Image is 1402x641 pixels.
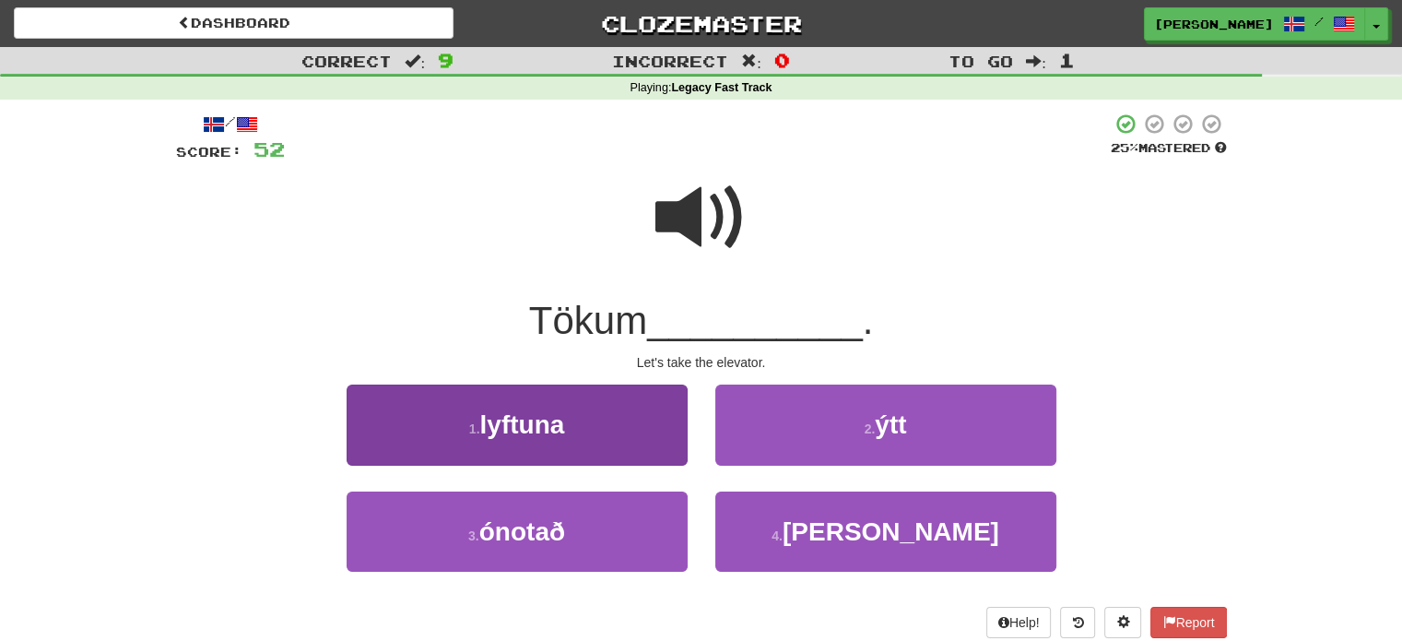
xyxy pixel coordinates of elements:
[14,7,454,39] a: Dashboard
[774,49,790,71] span: 0
[783,517,999,546] span: [PERSON_NAME]
[1059,49,1075,71] span: 1
[479,410,564,439] span: lyftuna
[948,52,1013,70] span: To go
[1314,15,1324,28] span: /
[647,299,863,342] span: __________
[1026,53,1046,69] span: :
[176,113,285,136] div: /
[715,385,1056,465] button: 2.ýtt
[253,137,285,160] span: 52
[301,52,392,70] span: Correct
[986,607,1052,638] button: Help!
[438,49,454,71] span: 9
[529,299,647,342] span: Tökum
[468,528,479,543] small: 3 .
[347,385,688,465] button: 1.lyftuna
[741,53,761,69] span: :
[469,421,480,436] small: 1 .
[1060,607,1095,638] button: Round history (alt+y)
[481,7,921,40] a: Clozemaster
[1154,16,1274,32] span: [PERSON_NAME]
[479,517,565,546] span: ónotað
[176,144,242,160] span: Score:
[772,528,783,543] small: 4 .
[405,53,425,69] span: :
[612,52,728,70] span: Incorrect
[1111,140,1138,155] span: 25 %
[865,421,876,436] small: 2 .
[875,410,906,439] span: ýtt
[671,81,772,94] strong: Legacy Fast Track
[715,492,1056,572] button: 4.[PERSON_NAME]
[347,492,688,572] button: 3.ónotað
[863,299,874,342] span: .
[1150,607,1226,638] button: Report
[1144,7,1365,41] a: [PERSON_NAME] /
[176,353,1227,372] div: Let's take the elevator.
[1111,140,1227,157] div: Mastered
